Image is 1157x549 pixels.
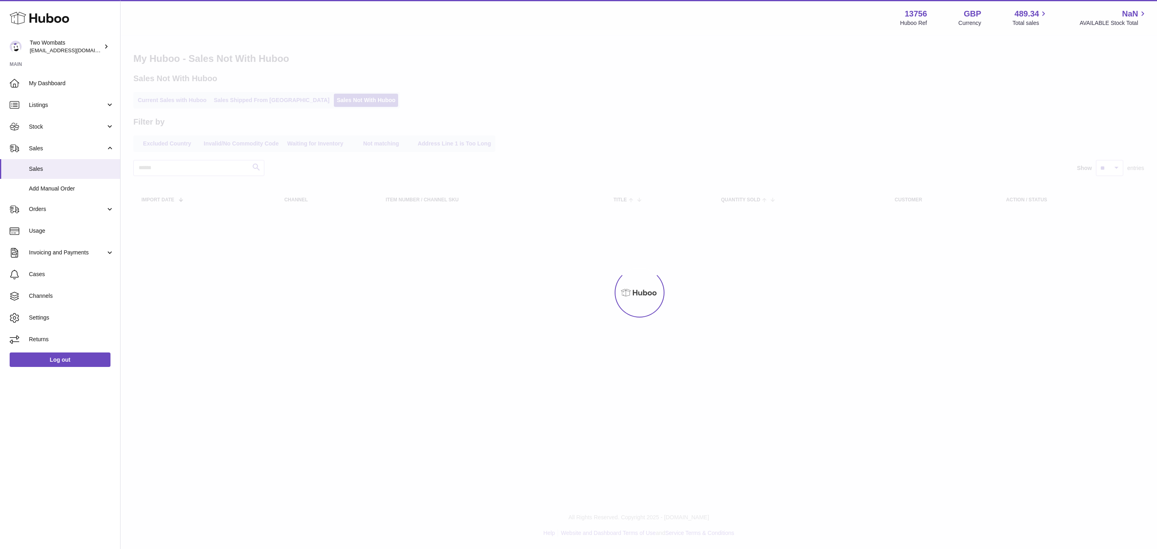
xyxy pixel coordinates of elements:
[30,39,102,54] div: Two Wombats
[29,249,106,256] span: Invoicing and Payments
[1012,19,1048,27] span: Total sales
[10,41,22,53] img: internalAdmin-13756@internal.huboo.com
[29,270,114,278] span: Cases
[905,8,927,19] strong: 13756
[30,47,118,53] span: [EMAIL_ADDRESS][DOMAIN_NAME]
[1079,8,1147,27] a: NaN AVAILABLE Stock Total
[10,352,110,367] a: Log out
[29,314,114,322] span: Settings
[29,185,114,193] span: Add Manual Order
[29,165,114,173] span: Sales
[959,19,981,27] div: Currency
[29,80,114,87] span: My Dashboard
[29,227,114,235] span: Usage
[1079,19,1147,27] span: AVAILABLE Stock Total
[29,336,114,343] span: Returns
[1014,8,1039,19] span: 489.34
[1122,8,1138,19] span: NaN
[29,292,114,300] span: Channels
[964,8,981,19] strong: GBP
[29,101,106,109] span: Listings
[29,205,106,213] span: Orders
[29,145,106,152] span: Sales
[1012,8,1048,27] a: 489.34 Total sales
[900,19,927,27] div: Huboo Ref
[29,123,106,131] span: Stock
